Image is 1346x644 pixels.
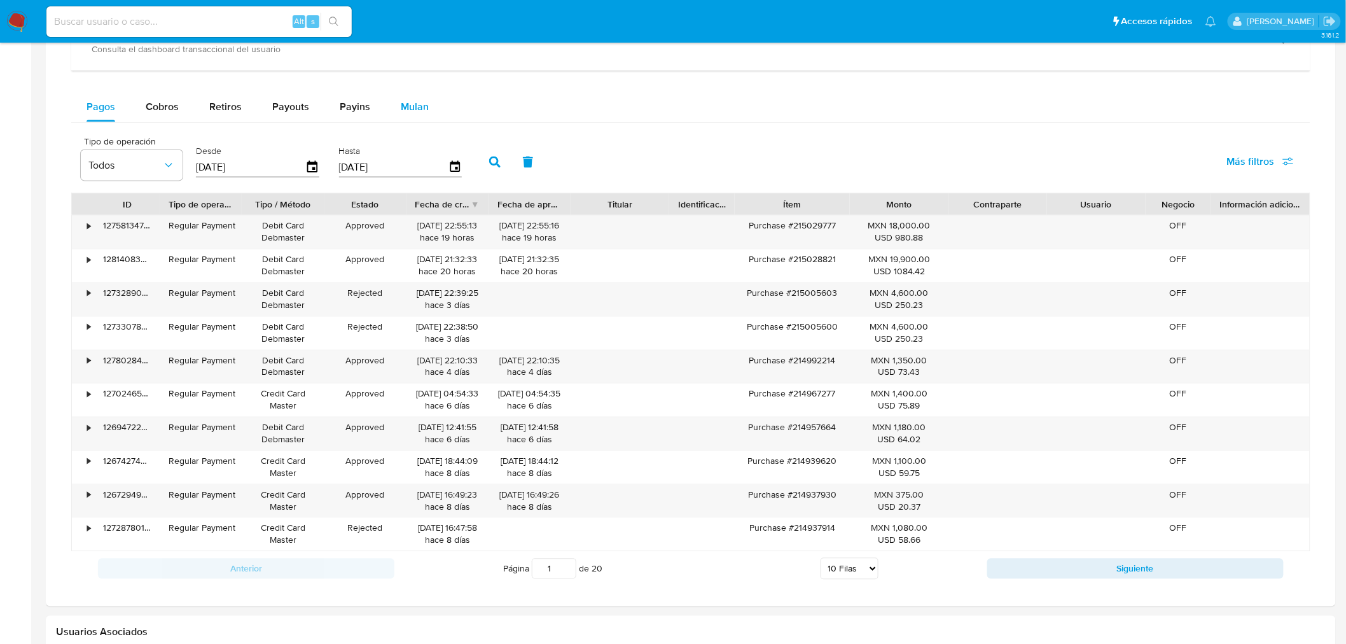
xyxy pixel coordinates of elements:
span: Alt [294,15,304,27]
p: marianathalie.grajeda@mercadolibre.com.mx [1247,15,1319,27]
span: s [311,15,315,27]
button: search-icon [321,13,347,31]
span: 3.161.2 [1321,30,1340,40]
span: Accesos rápidos [1121,15,1193,28]
input: Buscar usuario o caso... [46,13,352,30]
a: Notificaciones [1205,16,1216,27]
a: Salir [1323,15,1336,28]
h2: Usuarios Asociados [56,626,1326,639]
